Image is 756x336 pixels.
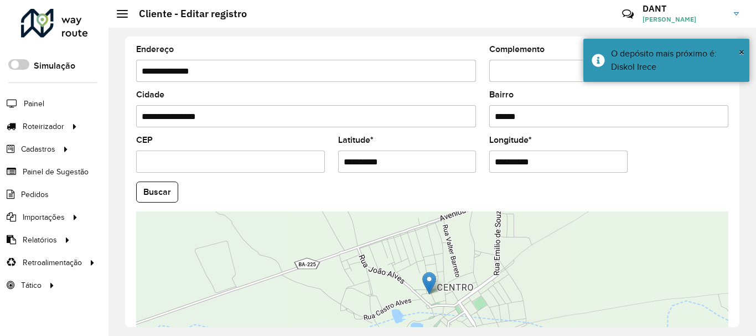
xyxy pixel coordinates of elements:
label: Cidade [136,88,164,101]
span: [PERSON_NAME] [643,14,726,24]
label: Endereço [136,43,174,56]
span: Cadastros [21,143,55,155]
button: Buscar [136,182,178,203]
label: Bairro [489,88,514,101]
span: Pedidos [21,189,49,200]
div: O depósito mais próximo é: Diskol Irece [611,47,741,74]
h3: DANT [643,3,726,14]
span: Painel de Sugestão [23,166,89,178]
label: Longitude [489,133,532,147]
a: Contato Rápido [616,2,640,26]
span: Tático [21,280,42,291]
span: Retroalimentação [23,257,82,268]
label: Simulação [34,59,75,73]
label: Complemento [489,43,545,56]
button: Close [739,44,744,60]
span: × [739,46,744,58]
label: Latitude [338,133,374,147]
span: Roteirizador [23,121,64,132]
h2: Cliente - Editar registro [128,8,247,20]
span: Relatórios [23,234,57,246]
img: Marker [422,272,436,294]
label: CEP [136,133,153,147]
span: Importações [23,211,65,223]
span: Painel [24,98,44,110]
